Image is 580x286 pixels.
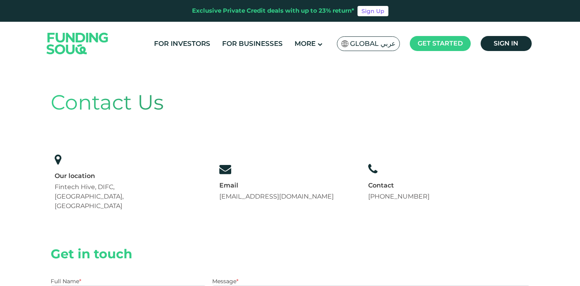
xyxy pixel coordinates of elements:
span: Get started [418,40,463,47]
span: Sign in [494,40,518,47]
div: Our location [55,172,184,180]
a: For Businesses [220,37,285,50]
label: Message [212,278,238,285]
div: Contact Us [51,87,530,118]
span: Global عربي [350,39,396,48]
a: [EMAIL_ADDRESS][DOMAIN_NAME] [219,193,334,200]
div: Exclusive Private Credit deals with up to 23% return* [192,6,354,15]
div: Contact [368,181,430,190]
span: Fintech Hive, DIFC, [GEOGRAPHIC_DATA], [GEOGRAPHIC_DATA] [55,183,124,210]
span: More [295,40,316,47]
img: SA Flag [341,40,348,47]
div: Email [219,181,334,190]
a: Sign in [481,36,532,51]
a: Sign Up [358,6,388,16]
h2: Get in touch [51,246,530,261]
a: For Investors [152,37,212,50]
img: Logo [39,23,116,63]
a: [PHONE_NUMBER] [368,193,430,200]
label: Full Name [51,278,81,285]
